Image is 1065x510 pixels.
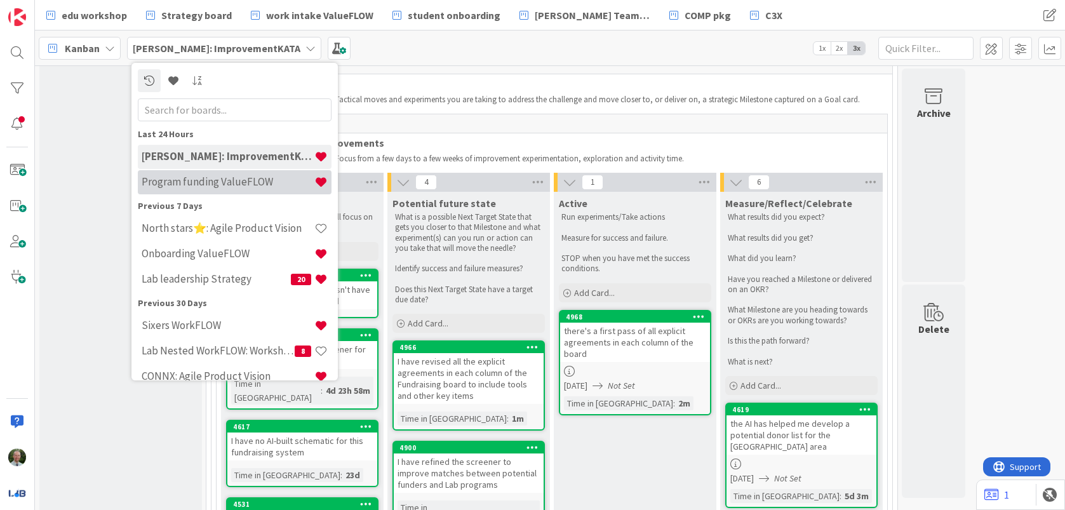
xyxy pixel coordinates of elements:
span: C3X [765,8,782,23]
p: Does this Next Target State have a target due date? [395,285,542,305]
p: Is this the path forward? [728,336,875,346]
span: [DATE] [564,379,587,393]
div: Archive [917,105,951,121]
div: Delete [918,321,949,337]
div: I have no AI-built schematic for this fundraising system [227,433,377,460]
h4: Lab leadership Strategy [142,272,291,285]
div: 4900 [399,443,544,452]
p: What is a possible Next Target State that gets you closer to that Milestone and what experiment(s... [395,212,542,253]
span: COMP pkg [685,8,731,23]
img: Visit kanbanzone.com [8,8,26,26]
p: STOP when you have met the success conditions. [561,253,709,274]
span: 4 [415,175,437,190]
div: 4617 [227,421,377,433]
div: Previous 7 Days [138,199,332,213]
span: [PERSON_NAME] Team Tracker [535,8,650,23]
span: Add Card... [740,380,781,391]
h4: Program funding ValueFLOW [142,175,314,188]
span: : [673,396,675,410]
input: Quick Filter... [878,37,974,60]
span: Measure/Reflect/Celebrate [725,197,852,210]
h4: North stars⭐: Agile Product Vision [142,222,314,234]
h4: [PERSON_NAME]: ImprovementKATA [142,150,314,163]
div: 23d [342,468,363,482]
span: 1x [814,42,831,55]
span: 6 [748,175,770,190]
span: Incremental moves/improvements [223,137,871,149]
p: What is next? [728,357,875,367]
div: 4900I have refined the screener to improve matches between potential funders and Lab programs [394,442,544,493]
p: Identify success and failure measures? [395,264,542,274]
div: 4900 [394,442,544,453]
p: What results did you expect? [728,212,875,222]
span: 3x [848,42,865,55]
div: I have refined the screener to improve matches between potential funders and Lab programs [394,453,544,493]
p: Have you reached a Milestone or delivered on an OKR? [728,274,875,295]
span: work intake ValueFLOW [266,8,373,23]
i: Not Set [608,380,635,391]
p: What Milestone are you heading towards or OKRs are you working towards? [728,305,875,326]
a: Strategy board [138,4,239,27]
div: 4968 [566,312,710,321]
img: SH [8,448,26,466]
h4: Onboarding ValueFLOW [142,247,314,260]
a: student onboarding [385,4,508,27]
span: : [340,468,342,482]
span: : [840,489,841,503]
a: C3X [742,4,790,27]
a: COMP pkg [662,4,739,27]
div: 4531 [233,500,377,509]
a: [PERSON_NAME] Team Tracker [512,4,658,27]
p: Use this Area of Focus to track the Tactical moves and experiments you are taking to address the ... [218,95,871,105]
span: Potential future state [392,197,496,210]
span: Add Card... [574,287,615,299]
input: Search for boards... [138,98,332,121]
h4: Lab Nested WorkFLOW: Workshop [142,344,295,357]
span: : [507,412,509,426]
div: 4968 [560,311,710,323]
div: 4968there's a first pass of all explicit agreements in each column of the board [560,311,710,362]
span: student onboarding [408,8,500,23]
div: 4617 [233,422,377,431]
span: Tactical Area of Focus [218,77,876,90]
div: 4d 23h 58m [323,384,373,398]
div: there's a first pass of all explicit agreements in each column of the board [560,323,710,362]
div: 4966I have revised all the explicit agreements in each column of the Fundraising board to include... [394,342,544,404]
div: the AI has helped me develop a potential donor list for the [GEOGRAPHIC_DATA] area [727,415,876,455]
p: Tactical cards can can remain in Focus from a few days to a few weeks of improvement experimentat... [223,154,876,164]
div: Time in [GEOGRAPHIC_DATA] [398,412,507,426]
a: edu workshop [39,4,135,27]
a: 1 [984,487,1009,502]
a: work intake ValueFLOW [243,4,381,27]
div: 4617I have no AI-built schematic for this fundraising system [227,421,377,460]
div: Time in [GEOGRAPHIC_DATA] [231,468,340,482]
div: Previous 30 Days [138,297,332,310]
div: 1m [509,412,527,426]
div: 5d 3m [841,489,872,503]
div: Time in [GEOGRAPHIC_DATA] [564,396,673,410]
span: 8 [295,346,311,357]
h4: CONNX: Agile Product Vision [142,370,314,382]
span: 1 [582,175,603,190]
i: Not Set [774,473,801,484]
span: Active [559,197,587,210]
span: : [321,384,323,398]
span: Kanban [65,41,100,56]
span: edu workshop [62,8,127,23]
div: 4619the AI has helped me develop a potential donor list for the [GEOGRAPHIC_DATA] area [727,404,876,455]
b: [PERSON_NAME]: ImprovementKATA [133,42,300,55]
p: What results did you get? [728,233,875,243]
span: [DATE] [730,472,754,485]
p: Run experiments/Take actions [561,212,709,222]
div: 4966 [394,342,544,353]
span: Strategy board [161,8,232,23]
div: Time in [GEOGRAPHIC_DATA] [730,489,840,503]
h4: Sixers WorkFLOW [142,319,314,332]
span: Add Card... [408,318,448,329]
span: 20 [291,274,311,285]
p: What did you learn? [728,253,875,264]
div: 4531 [227,499,377,510]
div: 4619 [727,404,876,415]
div: Time in [GEOGRAPHIC_DATA] [231,377,321,405]
div: 4619 [732,405,876,414]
